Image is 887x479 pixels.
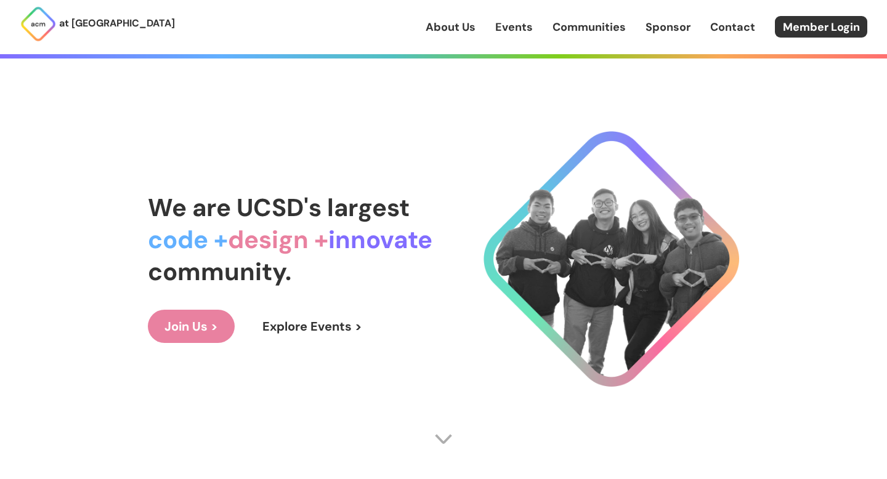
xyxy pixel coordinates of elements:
img: Cool Logo [484,131,739,387]
a: Explore Events > [246,310,379,343]
img: Scroll Arrow [434,430,453,448]
p: at [GEOGRAPHIC_DATA] [59,15,175,31]
span: community. [148,256,291,288]
a: Contact [710,19,755,35]
a: at [GEOGRAPHIC_DATA] [20,6,175,42]
span: innovate [328,223,432,256]
a: Events [495,19,533,35]
a: Sponsor [646,19,691,35]
a: About Us [426,19,476,35]
span: We are UCSD's largest [148,191,410,223]
a: Communities [553,19,626,35]
img: ACM Logo [20,6,57,42]
a: Member Login [775,16,867,38]
span: code + [148,223,228,256]
span: design + [228,223,328,256]
a: Join Us > [148,310,235,343]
